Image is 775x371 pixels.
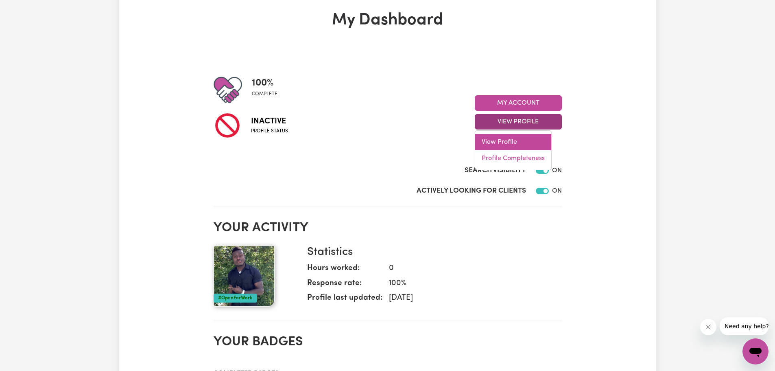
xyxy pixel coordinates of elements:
button: My Account [475,95,562,111]
label: Actively Looking for Clients [417,186,526,196]
iframe: Message from company [720,317,768,335]
img: Your profile picture [214,246,275,307]
span: 100 % [252,76,277,90]
div: #OpenForWork [214,294,257,303]
a: Profile Completeness [475,150,551,167]
dt: Hours worked: [307,263,382,278]
iframe: Button to launch messaging window [742,338,768,364]
span: ON [552,188,562,194]
label: Search Visibility [465,165,526,176]
iframe: Close message [700,319,716,335]
h1: My Dashboard [214,11,562,30]
a: View Profile [475,134,551,150]
div: Profile completeness: 100% [252,76,284,104]
span: Need any help? [5,6,49,12]
h2: Your activity [214,220,562,236]
span: Profile status [251,127,288,135]
h2: Your badges [214,334,562,350]
dt: Response rate: [307,278,382,293]
dd: [DATE] [382,292,555,304]
button: View Profile [475,114,562,130]
dd: 0 [382,263,555,274]
h3: Statistics [307,246,555,259]
span: complete [252,90,277,98]
dd: 100 % [382,278,555,290]
div: View Profile [475,130,552,170]
span: Inactive [251,115,288,127]
dt: Profile last updated: [307,292,382,307]
span: ON [552,167,562,174]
